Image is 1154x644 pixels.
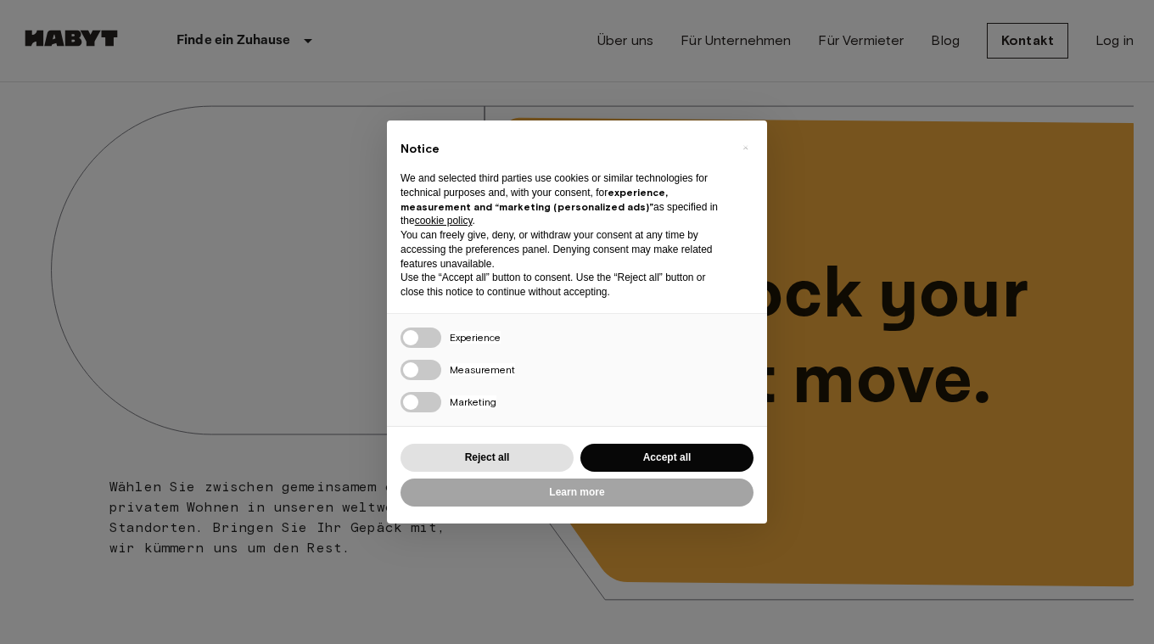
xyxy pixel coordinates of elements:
[580,444,753,472] button: Accept all
[401,479,753,507] button: Learn more
[450,395,496,408] span: Marketing
[450,331,501,344] span: Experience
[401,186,668,213] strong: experience, measurement and “marketing (personalized ads)”
[731,134,759,161] button: Close this notice
[415,215,473,227] a: cookie policy
[450,363,515,376] span: Measurement
[401,171,726,228] p: We and selected third parties use cookies or similar technologies for technical purposes and, wit...
[401,141,726,158] h2: Notice
[742,137,748,158] span: ×
[401,228,726,271] p: You can freely give, deny, or withdraw your consent at any time by accessing the preferences pane...
[401,444,574,472] button: Reject all
[401,271,726,300] p: Use the “Accept all” button to consent. Use the “Reject all” button or close this notice to conti...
